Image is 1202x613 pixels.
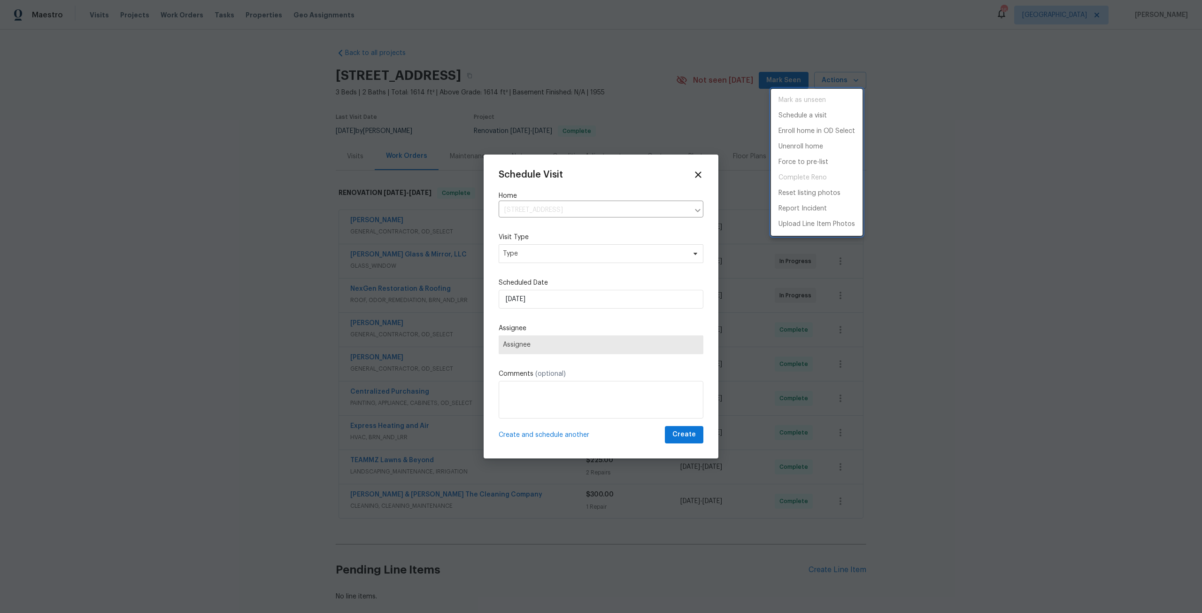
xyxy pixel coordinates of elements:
p: Enroll home in OD Select [778,126,855,136]
p: Force to pre-list [778,157,828,167]
p: Reset listing photos [778,188,840,198]
p: Schedule a visit [778,111,827,121]
p: Unenroll home [778,142,823,152]
p: Report Incident [778,204,827,214]
p: Upload Line Item Photos [778,219,855,229]
span: Project is already completed [771,170,863,186]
